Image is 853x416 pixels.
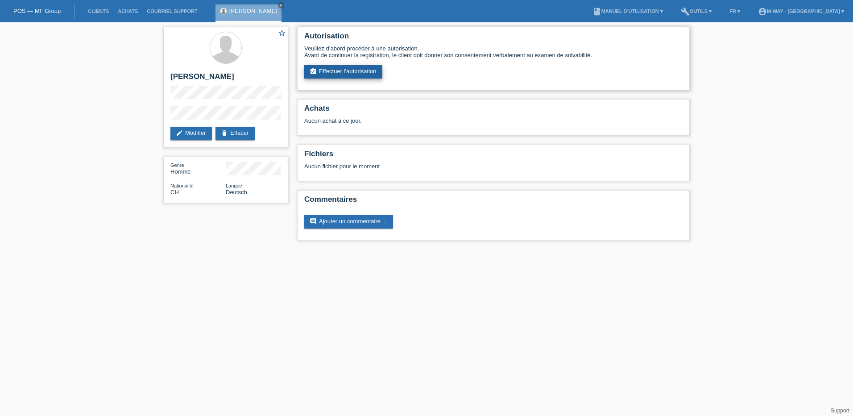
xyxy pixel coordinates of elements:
[304,150,683,163] h2: Fichiers
[758,7,767,16] i: account_circle
[304,163,577,170] div: Aucun fichier pour le moment
[310,68,317,75] i: assignment_turned_in
[304,104,683,117] h2: Achats
[170,72,281,86] h2: [PERSON_NAME]
[170,162,226,175] div: Homme
[221,129,228,137] i: delete
[113,8,142,14] a: Achats
[279,3,283,8] i: close
[592,7,601,16] i: book
[226,189,247,196] span: Deutsch
[304,65,382,79] a: assignment_turned_inEffectuer l’autorisation
[226,183,242,188] span: Langue
[278,29,286,37] i: star_border
[304,45,683,58] div: Veuillez d’abord procéder à une autorisation. Avant de continuer la registration, le client doit ...
[304,195,683,208] h2: Commentaires
[13,8,61,14] a: POS — MF Group
[176,129,183,137] i: edit
[170,183,194,188] span: Nationalité
[725,8,745,14] a: FR ▾
[681,7,690,16] i: build
[170,162,184,168] span: Genre
[310,218,317,225] i: comment
[304,117,683,131] div: Aucun achat à ce jour.
[170,189,179,196] span: Suisse
[278,2,284,8] a: close
[229,8,277,14] a: [PERSON_NAME]
[170,127,212,140] a: editModifier
[588,8,667,14] a: bookManuel d’utilisation ▾
[278,29,286,38] a: star_border
[83,8,113,14] a: Clients
[215,127,255,140] a: deleteEffacer
[142,8,202,14] a: Courriel Support
[754,8,849,14] a: account_circlem-way - [GEOGRAPHIC_DATA] ▾
[304,32,683,45] h2: Autorisation
[676,8,716,14] a: buildOutils ▾
[831,408,849,414] a: Support
[304,215,393,229] a: commentAjouter un commentaire ...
